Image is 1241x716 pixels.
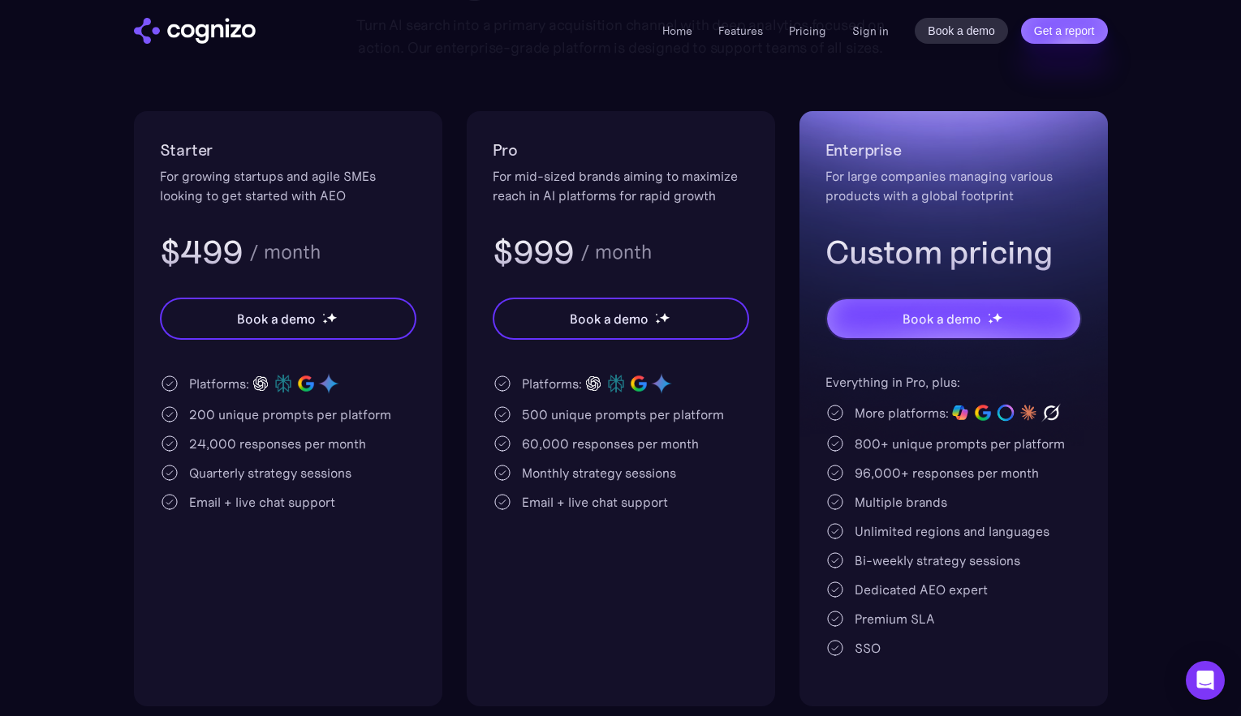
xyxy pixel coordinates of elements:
h3: Custom pricing [825,231,1082,273]
div: Unlimited regions and languages [855,521,1049,541]
div: More platforms: [855,403,949,422]
div: / month [580,242,652,262]
h2: Enterprise [825,137,1082,163]
div: Platforms: [189,374,249,393]
div: Platforms: [522,374,582,393]
a: Get a report [1021,18,1108,44]
div: Email + live chat support [189,492,335,512]
div: 60,000 responses per month [522,434,699,453]
div: For growing startups and agile SMEs looking to get started with AEO [160,166,416,205]
img: cognizo logo [134,18,256,44]
div: Open Intercom Messenger [1186,661,1225,700]
div: / month [249,242,321,262]
div: Book a demo [237,309,315,328]
img: star [988,313,990,315]
a: home [134,18,256,44]
div: 24,000 responses per month [189,434,366,453]
div: Quarterly strategy sessions [189,463,351,482]
img: star [655,313,657,315]
img: star [322,319,328,324]
a: Book a demostarstarstar [160,298,416,340]
div: For mid-sized brands aiming to maximize reach in AI platforms for rapid growth [493,166,749,205]
div: 200 unique prompts per platform [189,405,391,424]
h3: $999 [493,231,575,273]
div: Everything in Pro, plus: [825,372,1082,392]
img: star [322,313,325,315]
a: Book a demo [915,18,1008,44]
div: SSO [855,638,881,658]
div: 800+ unique prompts per platform [855,434,1065,453]
h3: $499 [160,231,243,273]
img: star [326,312,337,323]
h2: Pro [493,137,749,163]
div: Monthly strategy sessions [522,463,676,482]
div: Dedicated AEO expert [855,580,988,599]
img: star [988,319,993,324]
a: Pricing [789,24,826,38]
a: Book a demostarstarstar [493,298,749,340]
div: Bi-weekly strategy sessions [855,551,1020,570]
div: Email + live chat support [522,492,668,512]
div: Multiple brands [855,492,947,512]
h2: Starter [160,137,416,163]
div: For large companies managing various products with a global footprint [825,166,1082,205]
a: Book a demostarstarstar [825,298,1082,340]
a: Features [718,24,763,38]
div: 500 unique prompts per platform [522,405,724,424]
div: Book a demo [903,309,980,328]
a: Sign in [852,21,889,41]
img: star [992,312,1002,323]
img: star [655,319,661,324]
img: star [659,312,670,323]
div: Premium SLA [855,609,935,628]
a: Home [662,24,692,38]
div: Book a demo [570,309,648,328]
div: 96,000+ responses per month [855,463,1039,482]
